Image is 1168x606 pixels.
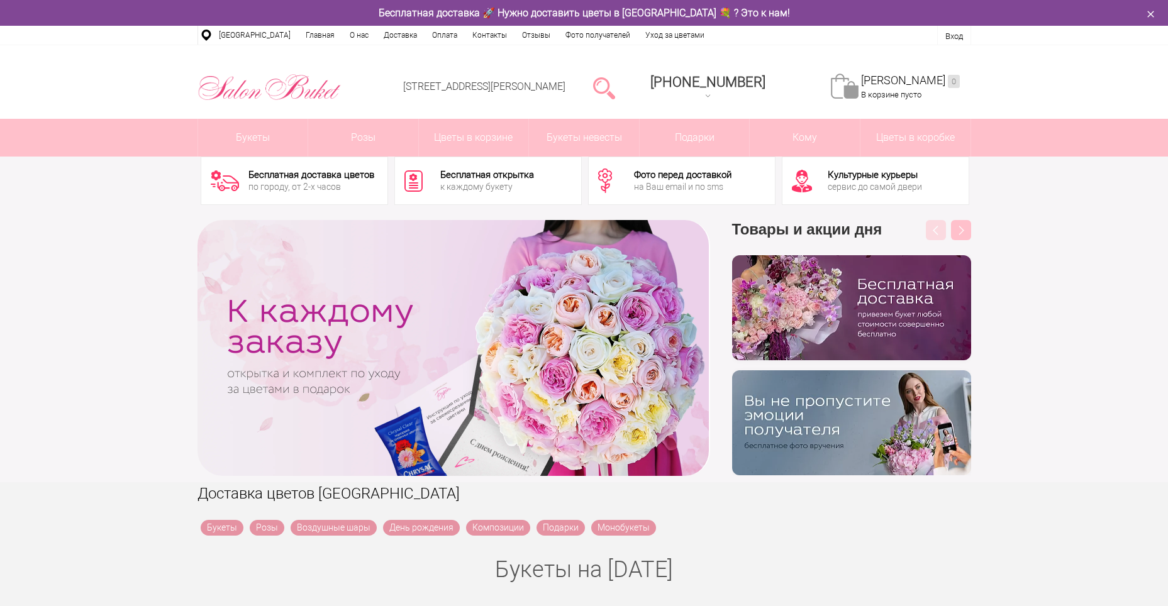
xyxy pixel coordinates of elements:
[860,119,971,157] a: Цветы в коробке
[732,370,971,475] img: v9wy31nijnvkfycrkduev4dhgt9psb7e.png.webp
[558,26,638,45] a: Фото получателей
[732,220,971,255] h3: Товары и акции дня
[861,90,921,99] span: В корзине пусто
[861,74,960,88] a: [PERSON_NAME]
[634,182,731,191] div: на Ваш email и по sms
[732,255,971,360] img: hpaj04joss48rwypv6hbykmvk1dj7zyr.png.webp
[403,80,565,92] a: [STREET_ADDRESS][PERSON_NAME]
[291,520,377,536] a: Воздушные шары
[514,26,558,45] a: Отзывы
[308,119,418,157] a: Розы
[638,26,712,45] a: Уход за цветами
[650,74,765,90] span: [PHONE_NUMBER]
[425,26,465,45] a: Оплата
[376,26,425,45] a: Доставка
[591,520,656,536] a: Монобукеты
[440,170,534,180] div: Бесплатная открытка
[948,75,960,88] ins: 0
[828,182,922,191] div: сервис до самой двери
[465,26,514,45] a: Контакты
[466,520,530,536] a: Композиции
[951,220,971,240] button: Next
[529,119,639,157] a: Букеты невесты
[197,71,342,104] img: Цветы Нижний Новгород
[383,520,460,536] a: День рождения
[634,170,731,180] div: Фото перед доставкой
[750,119,860,157] span: Кому
[419,119,529,157] a: Цветы в корзине
[248,182,374,191] div: по городу, от 2-х часов
[211,26,298,45] a: [GEOGRAPHIC_DATA]
[643,70,773,106] a: [PHONE_NUMBER]
[197,482,971,505] h1: Доставка цветов [GEOGRAPHIC_DATA]
[945,31,963,41] a: Вход
[188,6,981,19] div: Бесплатная доставка 🚀 Нужно доставить цветы в [GEOGRAPHIC_DATA] 💐 ? Это к нам!
[250,520,284,536] a: Розы
[440,182,534,191] div: к каждому букету
[495,556,673,583] a: Букеты на [DATE]
[342,26,376,45] a: О нас
[248,170,374,180] div: Бесплатная доставка цветов
[298,26,342,45] a: Главная
[537,520,585,536] a: Подарки
[828,170,922,180] div: Культурные курьеры
[201,520,243,536] a: Букеты
[198,119,308,157] a: Букеты
[640,119,750,157] a: Подарки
